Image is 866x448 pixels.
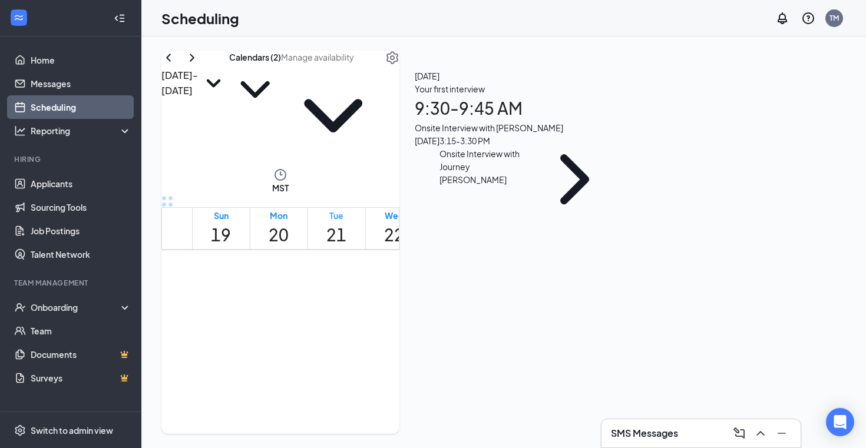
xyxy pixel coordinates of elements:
a: Team [31,319,131,343]
h1: 9:30 - 9:45 AM [415,95,620,121]
button: Calendars (2)ChevronDown [229,51,281,115]
a: Settings [385,51,399,168]
a: DocumentsCrown [31,343,131,366]
div: Reporting [31,125,132,137]
a: Home [31,48,131,72]
div: 3:15 - 3:30 PM [439,134,530,147]
h1: Scheduling [161,8,239,28]
svg: ChevronLeft [161,51,176,65]
h1: 19 [211,222,231,248]
span: [DATE] [415,69,620,82]
svg: Minimize [775,426,789,440]
a: October 20, 2025 [266,208,291,249]
button: ChevronUp [751,424,770,443]
svg: Settings [385,51,399,65]
a: October 21, 2025 [324,208,349,249]
a: SurveysCrown [31,366,131,390]
svg: Clock [273,168,287,182]
svg: ChevronUp [753,426,768,440]
svg: ChevronDown [281,64,385,168]
div: Onsite Interview with Journey [PERSON_NAME] [439,147,530,186]
div: Wed [384,209,404,222]
div: Sun [211,209,231,222]
svg: Settings [14,424,26,436]
a: Scheduling [31,95,131,119]
a: Applicants [31,172,131,195]
div: Mon [269,209,289,222]
h3: [DATE] - [DATE] [161,68,198,99]
div: Tue [326,209,346,222]
div: Hiring [14,154,129,164]
div: Team Management [14,278,129,288]
svg: SmallChevronDown [198,68,229,99]
input: Manage availability [281,51,385,64]
svg: Analysis [14,125,26,137]
button: Minimize [772,424,791,443]
div: Onsite Interview with [PERSON_NAME] [415,121,620,134]
a: Job Postings [31,219,131,243]
div: Onboarding [31,301,121,313]
svg: ChevronRight [185,51,199,65]
div: Switch to admin view [31,424,113,436]
svg: Notifications [775,11,789,25]
a: Sourcing Tools [31,195,131,219]
span: MST [272,182,289,194]
h1: 22 [384,222,404,248]
div: Your first interview [415,82,620,95]
svg: ChevronRight [530,134,620,224]
h3: SMS Messages [611,427,678,440]
a: Messages [31,72,131,95]
a: Talent Network [31,243,131,266]
svg: WorkstreamLogo [13,12,25,24]
div: Open Intercom Messenger [826,408,854,436]
svg: ChevronDown [229,64,281,115]
div: [DATE] [415,134,439,224]
div: TM [829,13,839,23]
svg: ComposeMessage [732,426,746,440]
svg: UserCheck [14,301,26,313]
svg: Collapse [114,12,125,24]
a: October 19, 2025 [209,208,233,249]
h1: 21 [326,222,346,248]
a: October 22, 2025 [382,208,406,249]
h1: 20 [269,222,289,248]
button: ComposeMessage [730,424,749,443]
svg: QuestionInfo [801,11,815,25]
